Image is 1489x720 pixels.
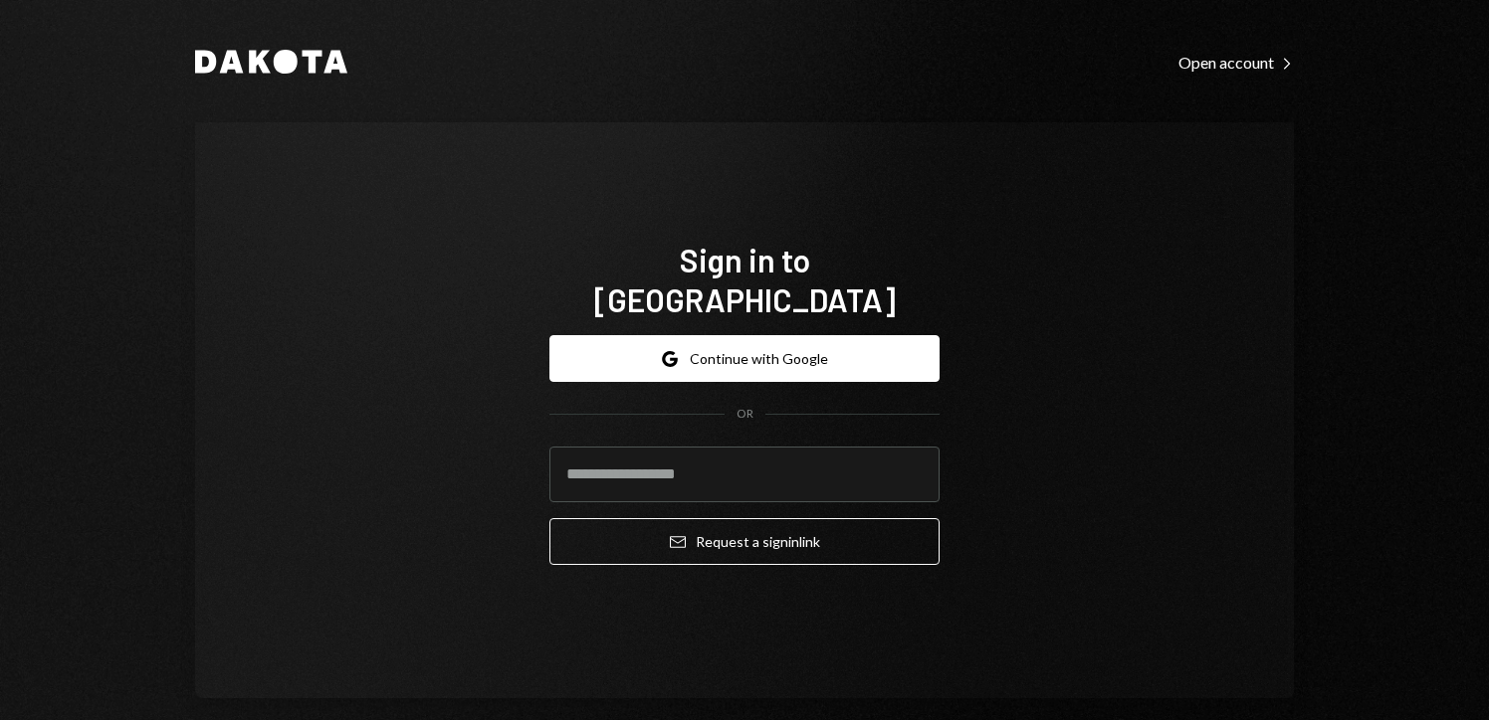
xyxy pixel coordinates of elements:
[737,406,753,423] div: OR
[1178,53,1294,73] div: Open account
[549,240,940,319] h1: Sign in to [GEOGRAPHIC_DATA]
[1178,51,1294,73] a: Open account
[549,335,940,382] button: Continue with Google
[549,518,940,565] button: Request a signinlink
